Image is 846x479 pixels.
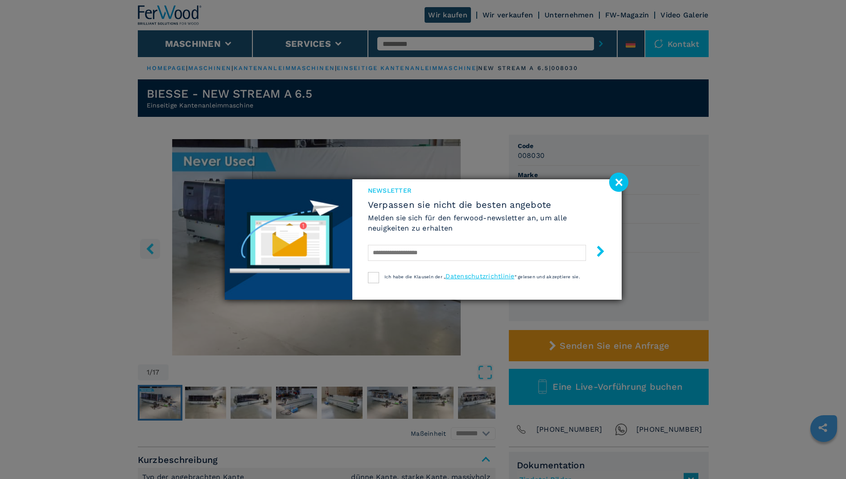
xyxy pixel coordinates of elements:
button: submit-button [586,242,606,263]
span: Verpassen sie nicht die besten angebote [368,199,606,210]
span: “ gelesen und akzeptiere sie. [515,274,580,279]
span: Ich habe die Klauseln der „ [384,274,446,279]
a: Datenschutzrichtlinie [446,273,514,280]
img: Newsletter image [225,179,352,300]
h6: Melden sie sich für den ferwood-newsletter an, um alle neuigkeiten zu erhalten [368,213,606,233]
span: Newsletter [368,186,606,195]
